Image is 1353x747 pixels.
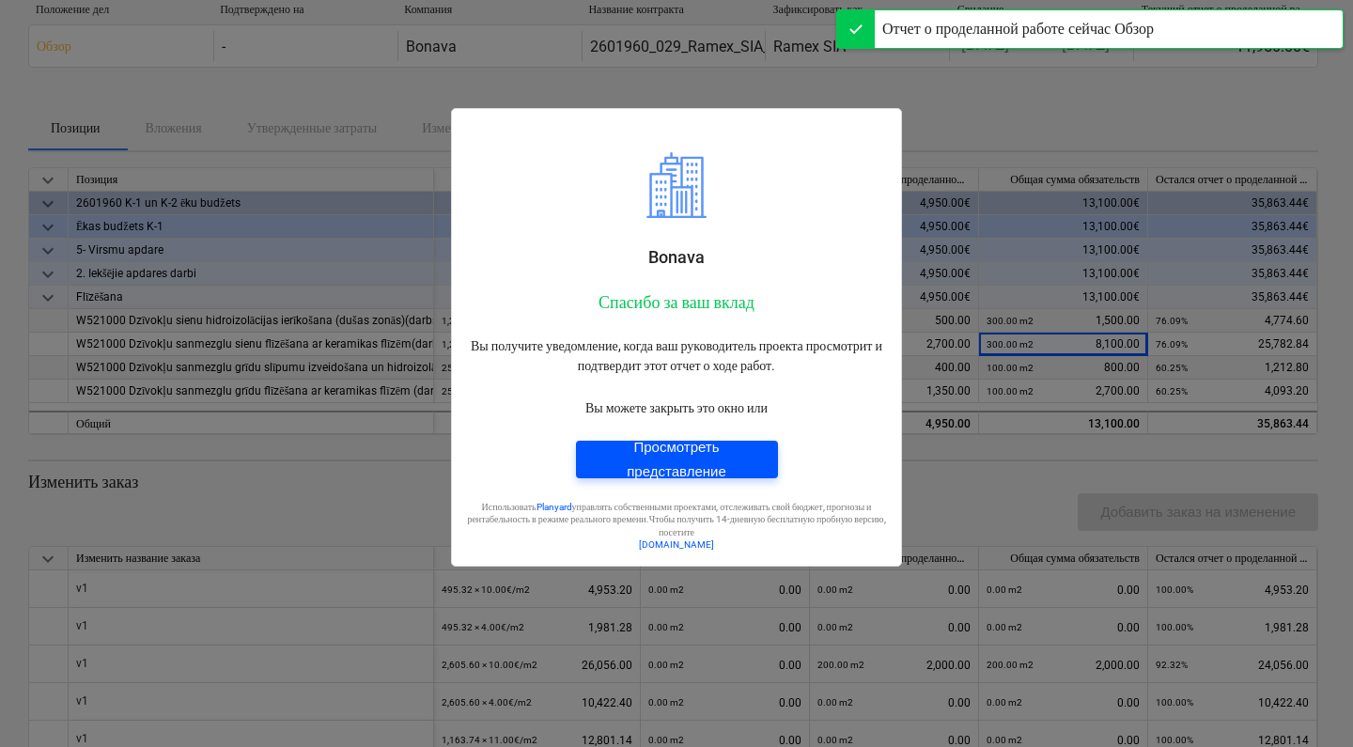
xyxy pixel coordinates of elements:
[467,291,886,314] p: Спасибо за ваш вклад
[576,441,778,478] button: Просмотреть представление
[537,502,572,512] a: Planyard
[599,435,755,485] div: Просмотреть представление
[467,398,886,418] p: Вы можете закрыть это окно или
[882,18,1154,40] div: Отчет о проделанной работе сейчас Обзор
[467,246,886,269] p: Bonava
[467,336,886,376] p: Вы получите уведомление, когда ваш руководитель проекта просмотрит и подтвердит этот отчет о ходе...
[639,539,714,550] a: [DOMAIN_NAME]
[467,501,886,538] p: Использовать управлять собственными проектами, отслеживать свой бюджет, прогнозы и рентабельность...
